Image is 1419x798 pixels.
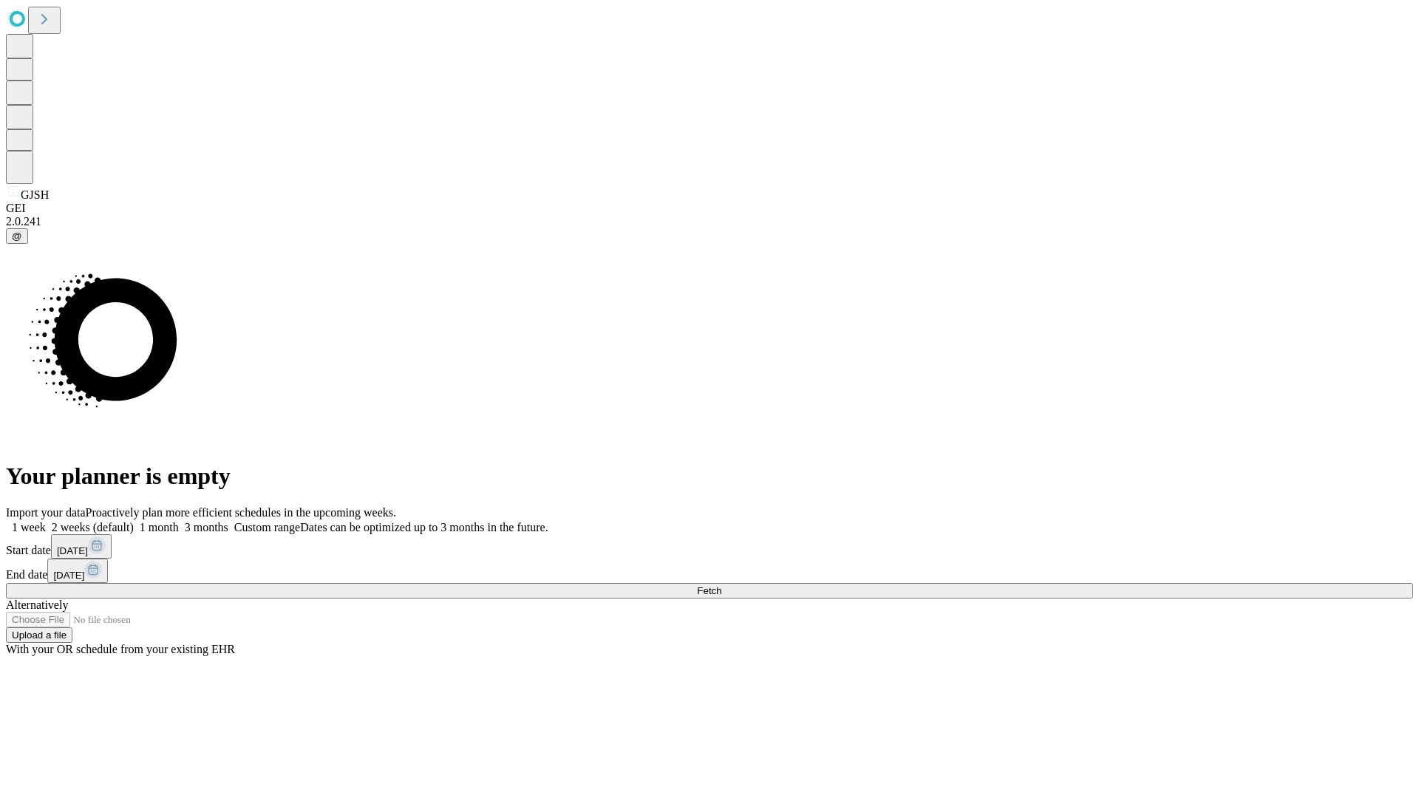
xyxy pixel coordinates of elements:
div: Start date [6,534,1413,559]
span: Proactively plan more efficient schedules in the upcoming weeks. [86,506,396,519]
span: 1 month [140,521,179,533]
button: [DATE] [51,534,112,559]
span: 1 week [12,521,46,533]
span: Alternatively [6,598,68,611]
button: Upload a file [6,627,72,643]
button: [DATE] [47,559,108,583]
button: @ [6,228,28,244]
button: Fetch [6,583,1413,598]
span: @ [12,231,22,242]
span: GJSH [21,188,49,201]
span: Fetch [697,585,721,596]
span: With your OR schedule from your existing EHR [6,643,235,655]
span: 2 weeks (default) [52,521,134,533]
span: Dates can be optimized up to 3 months in the future. [300,521,548,533]
div: End date [6,559,1413,583]
div: GEI [6,202,1413,215]
span: [DATE] [53,570,84,581]
div: 2.0.241 [6,215,1413,228]
span: Custom range [234,521,300,533]
span: [DATE] [57,545,88,556]
span: Import your data [6,506,86,519]
span: 3 months [185,521,228,533]
h1: Your planner is empty [6,463,1413,490]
